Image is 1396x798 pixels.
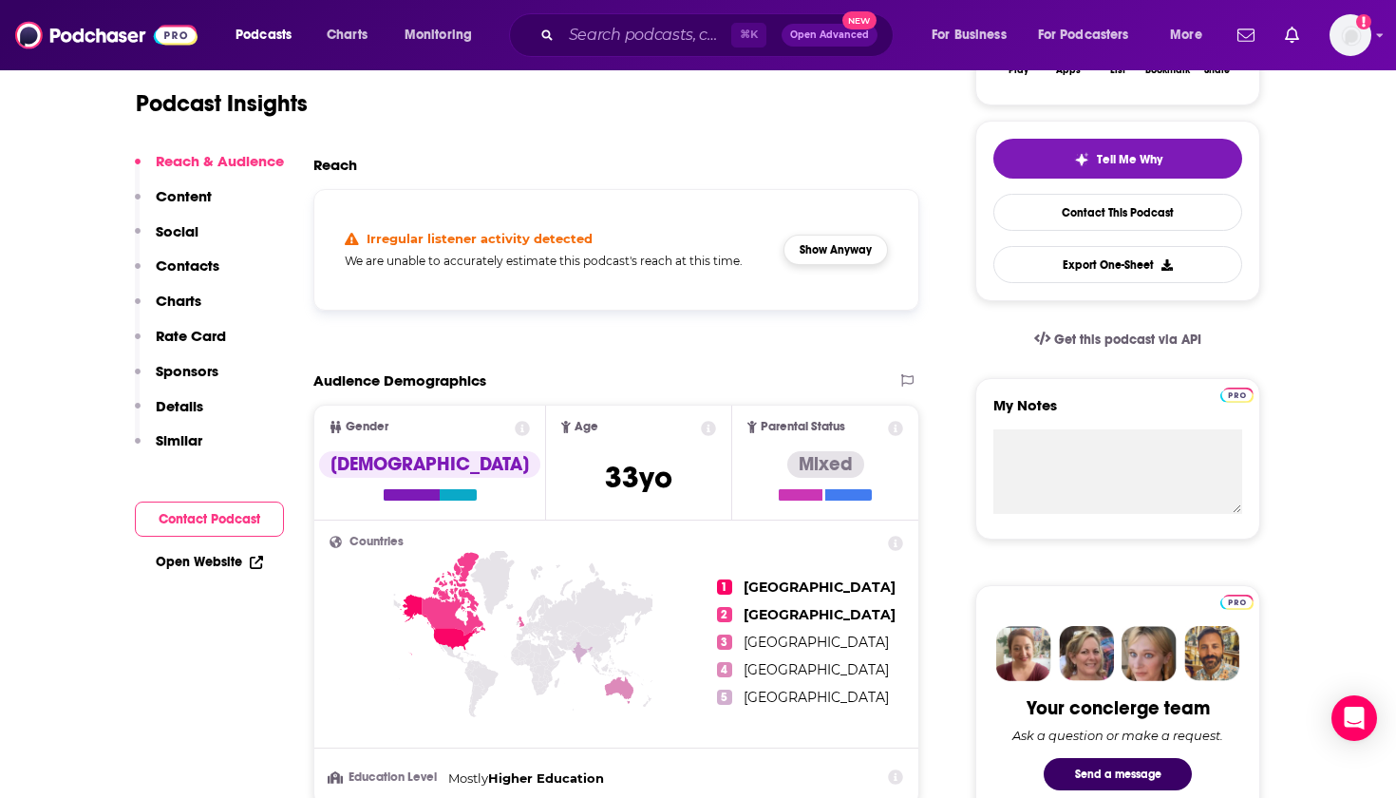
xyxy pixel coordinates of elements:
span: Tell Me Why [1097,152,1162,167]
span: 3 [717,635,732,650]
button: Show Anyway [783,235,888,265]
img: tell me why sparkle [1074,152,1089,167]
p: Details [156,397,203,415]
span: 33 yo [605,459,672,496]
button: Reach & Audience [135,152,284,187]
img: Barbara Profile [1059,626,1114,681]
span: [GEOGRAPHIC_DATA] [744,661,889,678]
label: My Notes [993,396,1242,429]
img: Podchaser Pro [1220,388,1254,403]
span: Monitoring [405,22,472,48]
img: Podchaser - Follow, Share and Rate Podcasts [15,17,198,53]
img: User Profile [1330,14,1371,56]
button: Show profile menu [1330,14,1371,56]
button: Contact Podcast [135,502,284,537]
span: [GEOGRAPHIC_DATA] [744,579,896,596]
button: Send a message [1044,758,1192,790]
img: Sydney Profile [996,626,1051,681]
span: Charts [327,22,368,48]
a: Get this podcast via API [1019,316,1217,363]
button: Content [135,187,212,222]
span: Age [575,421,598,433]
div: List [1110,65,1125,76]
h4: Irregular listener activity detected [367,231,593,246]
a: Charts [314,20,379,50]
p: Social [156,222,198,240]
h2: Reach [313,156,357,174]
span: Podcasts [236,22,292,48]
span: 1 [717,579,732,595]
button: open menu [222,20,316,50]
img: Jules Profile [1122,626,1177,681]
button: Sponsors [135,362,218,397]
div: Mixed [787,451,864,478]
button: open menu [1157,20,1226,50]
svg: Add a profile image [1356,14,1371,29]
h2: Audience Demographics [313,371,486,389]
a: Show notifications dropdown [1277,19,1307,51]
span: [GEOGRAPHIC_DATA] [744,689,889,706]
span: More [1170,22,1202,48]
input: Search podcasts, credits, & more... [561,20,731,50]
div: Apps [1056,65,1081,76]
div: Play [1009,65,1028,76]
div: Open Intercom Messenger [1331,695,1377,741]
span: ⌘ K [731,23,766,47]
button: Similar [135,431,202,466]
img: Jon Profile [1184,626,1239,681]
span: New [842,11,877,29]
button: Export One-Sheet [993,246,1242,283]
a: Pro website [1220,385,1254,403]
div: Bookmark [1145,65,1190,76]
span: 5 [717,690,732,705]
span: Get this podcast via API [1054,332,1201,348]
span: Countries [349,536,404,548]
p: Similar [156,431,202,449]
button: Details [135,397,203,432]
div: Search podcasts, credits, & more... [527,13,912,57]
span: 4 [717,662,732,677]
button: open menu [918,20,1030,50]
button: Social [135,222,198,257]
p: Sponsors [156,362,218,380]
span: [GEOGRAPHIC_DATA] [744,606,896,623]
div: [DEMOGRAPHIC_DATA] [319,451,540,478]
button: Charts [135,292,201,327]
div: Share [1204,65,1230,76]
p: Content [156,187,212,205]
span: Logged in as chardin [1330,14,1371,56]
button: open menu [391,20,497,50]
p: Rate Card [156,327,226,345]
button: Rate Card [135,327,226,362]
img: Podchaser Pro [1220,595,1254,610]
span: 2 [717,607,732,622]
h5: We are unable to accurately estimate this podcast's reach at this time. [345,254,768,268]
h1: Podcast Insights [136,89,308,118]
div: Ask a question or make a request. [1012,728,1223,743]
p: Reach & Audience [156,152,284,170]
a: Show notifications dropdown [1230,19,1262,51]
span: For Business [932,22,1007,48]
button: tell me why sparkleTell Me Why [993,139,1242,179]
span: Mostly [448,770,488,786]
span: For Podcasters [1038,22,1129,48]
a: Open Website [156,554,263,570]
h3: Education Level [330,771,441,784]
button: open menu [1026,20,1157,50]
span: [GEOGRAPHIC_DATA] [744,634,889,651]
span: Open Advanced [790,30,869,40]
p: Contacts [156,256,219,275]
button: Contacts [135,256,219,292]
div: Your concierge team [1027,696,1210,720]
span: Parental Status [761,421,845,433]
span: Higher Education [488,770,604,786]
button: Open AdvancedNew [782,24,877,47]
span: Gender [346,421,388,433]
a: Contact This Podcast [993,194,1242,231]
a: Pro website [1220,592,1254,610]
p: Charts [156,292,201,310]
